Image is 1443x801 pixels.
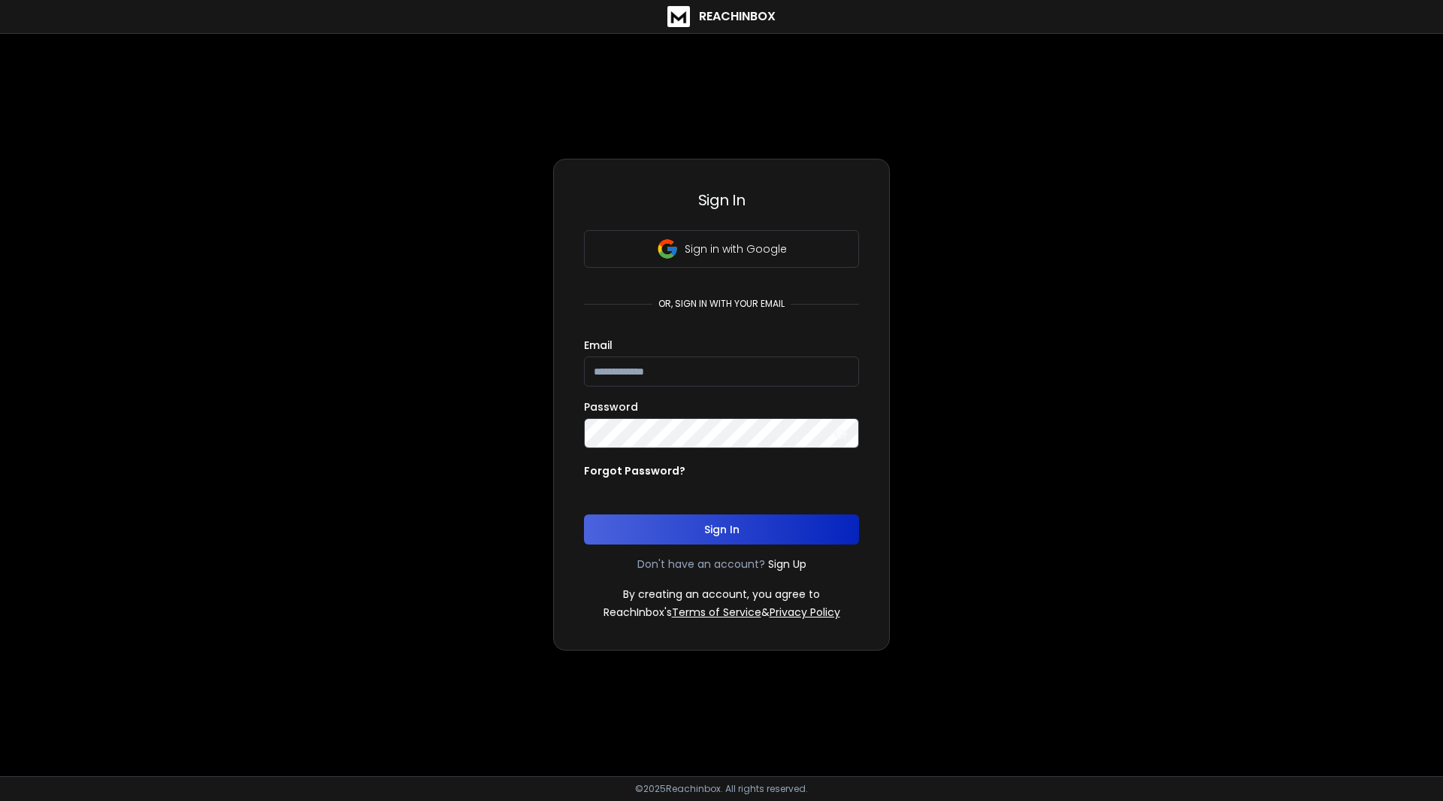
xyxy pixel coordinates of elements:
[584,514,859,545] button: Sign In
[652,298,791,310] p: or, sign in with your email
[604,605,840,620] p: ReachInbox's &
[667,6,690,27] img: logo
[584,340,613,350] label: Email
[770,605,840,620] a: Privacy Policy
[699,8,776,26] h1: ReachInbox
[623,587,820,602] p: By creating an account, you agree to
[768,557,806,572] a: Sign Up
[584,230,859,268] button: Sign in with Google
[635,783,808,795] p: © 2025 Reachinbox. All rights reserved.
[584,190,859,211] h3: Sign In
[584,402,638,412] label: Password
[672,605,761,620] a: Terms of Service
[667,6,776,27] a: ReachInbox
[584,463,685,478] p: Forgot Password?
[685,241,787,256] p: Sign in with Google
[637,557,765,572] p: Don't have an account?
